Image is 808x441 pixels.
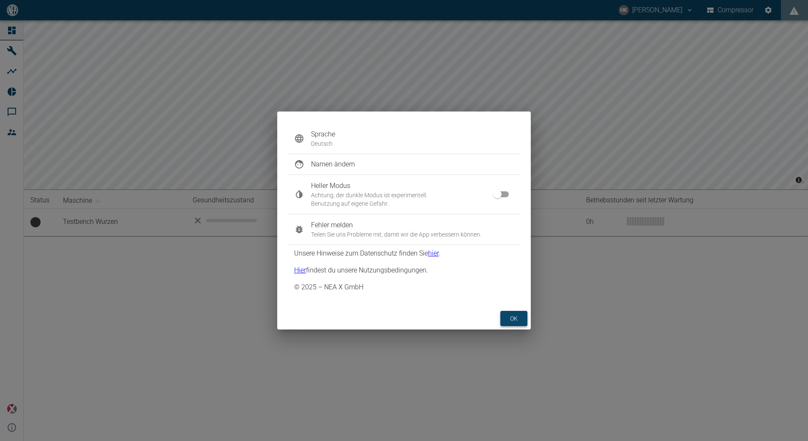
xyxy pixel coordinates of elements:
p: © 2025 – NEA X GmbH [294,282,363,292]
p: Unsere Hinweise zum Datenschutz finden Sie . [294,248,440,259]
p: findest du unsere Nutzungsbedingungen. [294,265,428,275]
button: ok [500,311,527,327]
span: Namen ändern [311,159,514,169]
p: Deutsch [311,139,514,148]
a: hier [428,249,439,257]
p: Teilen Sie uns Probleme mit, damit wir die App verbessern können. [311,230,514,239]
a: Hier [294,266,306,274]
div: Fehler meldenTeilen Sie uns Probleme mit, damit wir die App verbessern können. [287,214,521,245]
div: Namen ändern [287,154,521,174]
span: Heller Modus [311,181,500,191]
p: Achtung, der dunkle Modus ist experimentell. Benutzung auf eigene Gefahr. [311,191,500,208]
span: Sprache [311,129,514,139]
div: SpracheDeutsch [287,123,521,154]
span: Fehler melden [311,220,514,230]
